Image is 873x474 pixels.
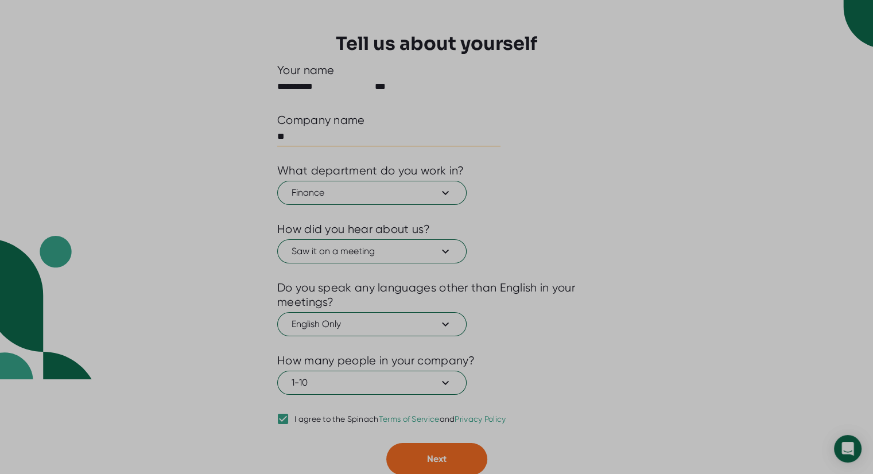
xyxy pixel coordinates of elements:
button: 1-10 [277,371,467,395]
a: Privacy Policy [455,414,506,424]
h3: Tell us about yourself [336,33,537,55]
span: Finance [292,186,452,200]
div: Company name [277,113,365,127]
button: English Only [277,312,467,336]
div: Do you speak any languages other than English in your meetings? [277,281,596,309]
span: Next [427,453,447,464]
button: Saw it on a meeting [277,239,467,263]
div: How many people in your company? [277,353,475,368]
span: Saw it on a meeting [292,244,452,258]
div: How did you hear about us? [277,222,430,236]
div: What department do you work in? [277,164,464,178]
span: 1-10 [292,376,452,390]
div: I agree to the Spinach and [294,414,506,425]
a: Terms of Service [379,414,440,424]
div: Your name [277,63,596,77]
span: English Only [292,317,452,331]
button: Finance [277,181,467,205]
div: Open Intercom Messenger [834,435,862,463]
